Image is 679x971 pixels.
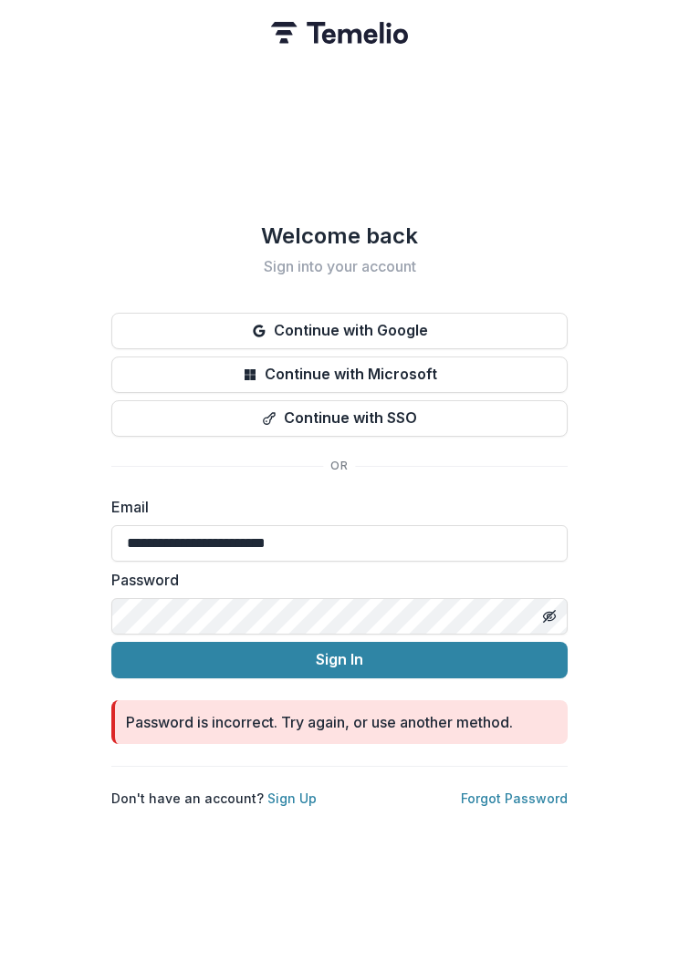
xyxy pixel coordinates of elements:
[111,356,568,393] button: Continue with Microsoft
[111,313,568,349] button: Continue with Google
[111,642,568,678] button: Sign In
[535,602,564,631] button: Toggle password visibility
[111,222,568,251] h1: Welcome back
[111,569,557,591] label: Password
[111,258,568,275] h2: Sign into your account
[111,400,568,437] button: Continue with SSO
[111,789,317,808] p: Don't have an account?
[111,496,557,518] label: Email
[126,711,513,733] div: Password is incorrect. Try again, or use another method.
[271,22,408,44] img: Temelio
[267,790,317,806] a: Sign Up
[461,790,568,806] a: Forgot Password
